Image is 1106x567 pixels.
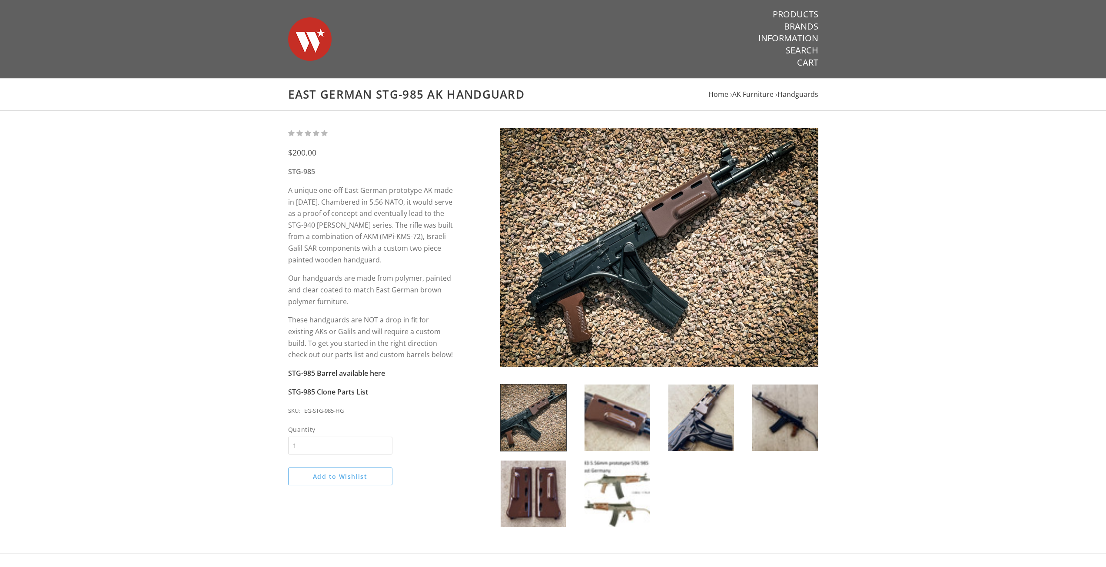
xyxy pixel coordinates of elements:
div: EG-STG-985-HG [304,406,344,416]
li: › [775,89,818,100]
li: › [730,89,774,100]
h1: East German STG-985 AK Handguard [288,87,818,102]
img: East German STG-985 AK Handguard [501,461,566,527]
img: East German STG-985 AK Handguard [585,461,650,527]
a: Search [786,45,818,56]
img: Warsaw Wood Co. [288,9,332,70]
a: STG-985 Barrel available here [288,368,385,378]
a: Products [773,9,818,20]
a: AK Furniture [732,90,774,99]
a: Handguards [777,90,818,99]
span: $200.00 [288,147,316,158]
p: Our handguards are made from polymer, painted and clear coated to match East German brown polymer... [288,272,455,307]
strong: STG-985 [288,167,315,176]
img: East German STG-985 AK Handguard [752,385,818,451]
img: East German STG-985 AK Handguard [501,385,566,451]
div: SKU: [288,406,300,416]
p: A unique one-off East German prototype AK made in [DATE]. Chambered in 5.56 NATO, it would serve ... [288,185,455,265]
img: East German STG-985 AK Handguard [500,128,818,367]
a: Cart [797,57,818,68]
button: Add to Wishlist [288,468,392,485]
a: Home [708,90,728,99]
img: East German STG-985 AK Handguard [585,385,650,451]
span: Quantity [288,424,392,434]
img: East German STG-985 AK Handguard [668,385,734,451]
a: STG-985 Clone Parts List [288,387,368,397]
a: Brands [784,21,818,32]
a: Information [758,33,818,44]
p: These handguards are NOT a drop in fit for existing AKs or Galils and will require a custom build... [288,314,455,361]
input: Quantity [288,437,392,454]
